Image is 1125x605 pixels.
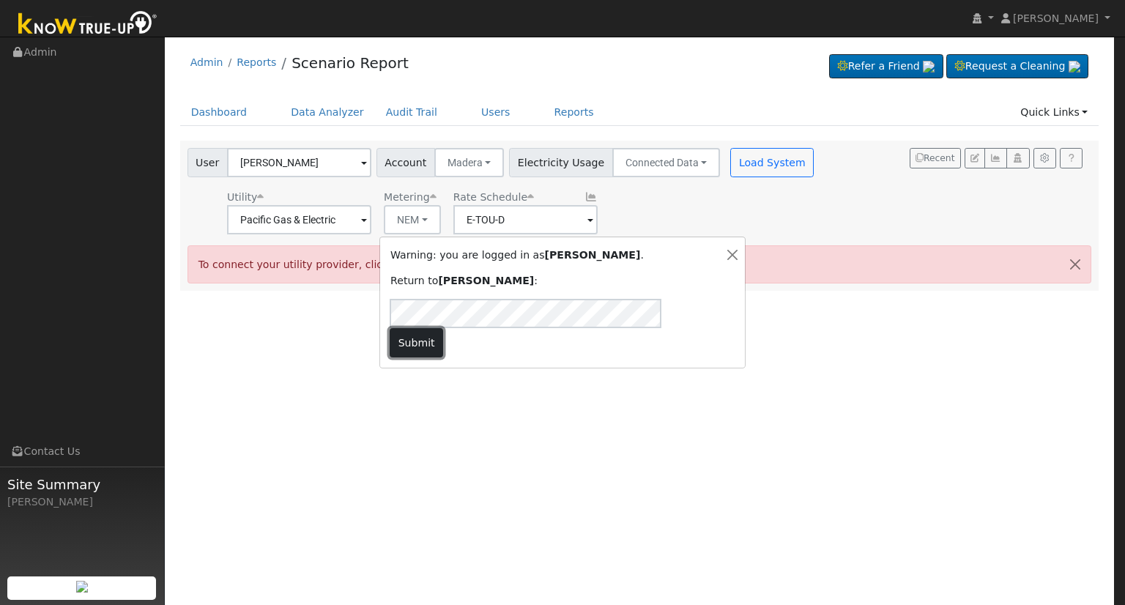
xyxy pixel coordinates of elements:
strong: [PERSON_NAME] [545,249,641,261]
button: Submit [390,328,443,357]
button: Close [724,248,740,263]
p: Warning: you are logged in as . [390,248,709,263]
p: Return to : [390,273,709,289]
strong: [PERSON_NAME] [438,275,534,286]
